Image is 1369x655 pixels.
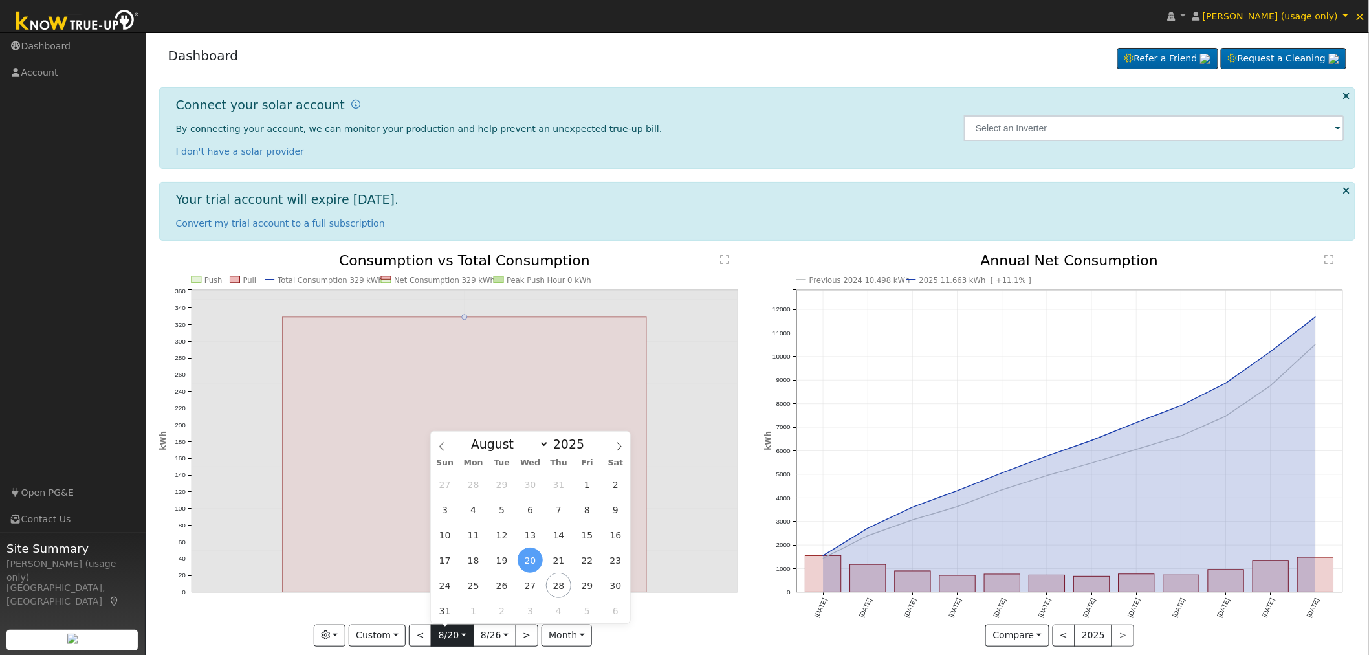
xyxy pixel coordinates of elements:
text: Pull [243,276,256,285]
span: July 31, 2025 [546,472,571,497]
circle: onclick="" [955,504,960,509]
span: × [1355,8,1366,24]
text: Previous 2024 10,498 kWh [809,276,910,285]
span: September 4, 2025 [546,598,571,623]
div: [GEOGRAPHIC_DATA], [GEOGRAPHIC_DATA] [6,581,138,608]
span: August 1, 2025 [575,472,600,497]
circle: onclick="" [1223,414,1229,419]
select: Month [465,436,549,452]
span: Fri [573,459,602,467]
text: 2000 [776,542,791,549]
span: September 6, 2025 [603,598,628,623]
text: 60 [178,538,186,546]
circle: onclick="" [1269,350,1274,355]
circle: onclick="" [1313,315,1319,320]
text: 1000 [776,565,791,572]
text: [DATE] [1037,597,1052,619]
text: Peak Push Hour 0 kWh [507,276,591,285]
span: August 31, 2025 [432,598,457,623]
text: 7000 [776,424,791,431]
circle: onclick="" [1313,342,1319,348]
text: 40 [178,555,186,562]
span: August 12, 2025 [489,522,514,548]
span: August 5, 2025 [489,497,514,522]
span: August 3, 2025 [432,497,457,522]
text: 320 [175,321,186,328]
text: 260 [175,372,186,379]
span: Tue [488,459,516,467]
text: 8000 [776,400,791,407]
div: [PERSON_NAME] (usage only) [6,557,138,584]
text:  [720,254,729,265]
rect: onclick="" [1253,561,1289,592]
span: Site Summary [6,540,138,557]
span: July 29, 2025 [489,472,514,497]
text: 12000 [772,306,791,313]
a: I don't have a solar provider [176,146,305,157]
text: [DATE] [992,597,1007,619]
span: July 30, 2025 [518,472,543,497]
button: Compare [985,625,1049,647]
span: August 16, 2025 [603,522,628,548]
circle: onclick="" [1269,383,1274,388]
button: Custom [349,625,406,647]
span: August 21, 2025 [546,548,571,573]
text: 200 [175,421,186,428]
img: Know True-Up [10,7,146,36]
text: Push [204,276,223,285]
rect: onclick="" [895,572,930,593]
text: [DATE] [1172,597,1187,619]
h1: Your trial account will expire [DATE]. [176,192,399,207]
span: July 27, 2025 [432,472,457,497]
circle: onclick="" [955,489,960,494]
text: [DATE] [1261,597,1276,619]
span: Mon [459,459,488,467]
a: Dashboard [168,48,239,63]
text: [DATE] [1216,597,1231,619]
rect: onclick="" [1164,575,1199,592]
span: August 23, 2025 [603,548,628,573]
circle: onclick="" [910,505,915,510]
span: August 15, 2025 [575,522,600,548]
button: 2025 [1075,625,1113,647]
span: Sun [431,459,459,467]
circle: onclick="" [1090,438,1095,443]
span: By connecting your account, we can monitor your production and help prevent an unexpected true-up... [176,124,663,134]
text: kWh [159,432,168,451]
circle: onclick="" [1134,447,1139,452]
h1: Connect your solar account [176,98,345,113]
rect: onclick="" [805,556,841,592]
text: 0 [182,589,186,596]
span: August 22, 2025 [575,548,600,573]
button: month [542,625,593,647]
span: August 28, 2025 [546,573,571,598]
text: 11000 [772,329,791,337]
circle: onclick="" [1090,461,1095,466]
circle: onclick="" [1045,473,1050,478]
rect: onclick="" [1209,570,1244,592]
span: August 11, 2025 [461,522,486,548]
span: August 29, 2025 [575,573,600,598]
a: Convert my trial account to a full subscription [176,218,385,228]
img: retrieve [1329,54,1339,64]
a: Request a Cleaning [1221,48,1346,70]
text: 100 [175,505,186,513]
circle: onclick="" [1000,471,1005,476]
rect: onclick="" [1029,575,1065,592]
span: August 2, 2025 [603,472,628,497]
rect: onclick="" [985,575,1020,592]
text: 2025 11,663 kWh [ +11.1% ] [919,276,1032,285]
circle: onclick="" [866,533,871,538]
a: Refer a Friend [1117,48,1218,70]
span: August 4, 2025 [461,497,486,522]
text: [DATE] [1127,597,1142,619]
text: 180 [175,438,186,445]
circle: onclick="" [1000,487,1005,493]
text: 120 [175,489,186,496]
span: August 20, 2025 [518,548,543,573]
text: 4000 [776,494,791,502]
a: Map [109,596,120,606]
img: retrieve [67,634,78,644]
button: 8/20 [431,625,474,647]
text: [DATE] [858,597,873,619]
